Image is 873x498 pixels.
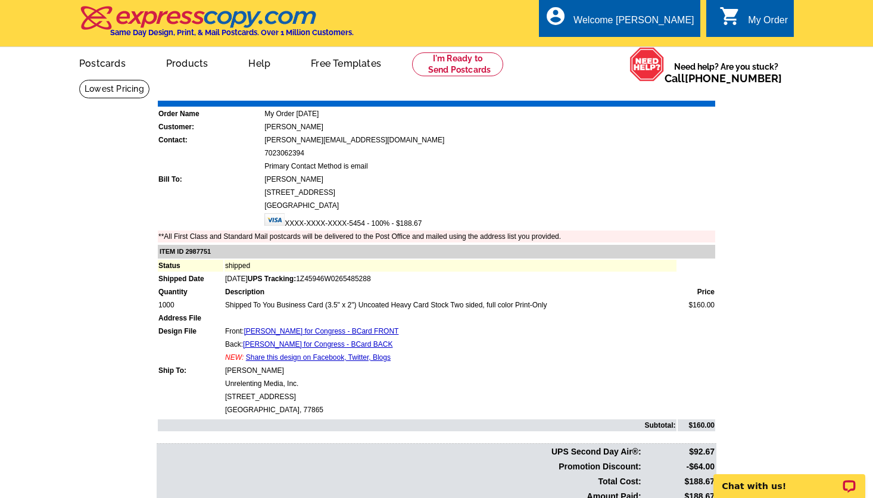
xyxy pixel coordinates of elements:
td: [PERSON_NAME] [225,365,676,376]
td: Customer: [158,121,263,133]
a: Help [229,48,289,76]
td: Shipped Date [158,273,223,285]
td: [STREET_ADDRESS] [264,186,715,198]
i: shopping_cart [719,5,741,27]
td: Price [678,286,716,298]
td: Shipped To You Business Card (3.5" x 2") Uncoated Heavy Card Stock Two sided, full color Print-Only [225,299,676,311]
div: Welcome [PERSON_NAME] [573,15,694,32]
td: Description [225,286,676,298]
img: visa.gif [264,213,285,226]
td: [GEOGRAPHIC_DATA] [264,200,715,211]
div: My Order [748,15,788,32]
td: Promotion Discount: [158,460,642,474]
iframe: LiveChat chat widget [706,460,873,498]
td: $92.67 [643,445,715,459]
a: shopping_cart My Order [719,13,788,28]
a: Same Day Design, Print, & Mail Postcards. Over 1 Million Customers. [79,14,354,37]
a: Postcards [60,48,145,76]
td: [GEOGRAPHIC_DATA], 77865 [225,404,676,416]
td: XXXX-XXXX-XXXX-5454 - 100% - $188.67 [264,213,715,229]
td: Primary Contact Method is email [264,160,715,172]
td: Back: [225,338,676,350]
span: NEW: [225,353,244,362]
span: 1Z45946W0265485288 [248,275,371,283]
td: [STREET_ADDRESS] [225,391,676,403]
a: [PHONE_NUMBER] [685,72,782,85]
td: Ship To: [158,365,223,376]
td: Status [158,260,223,272]
td: $188.67 [643,475,715,488]
td: 7023062394 [264,147,715,159]
a: [PERSON_NAME] for Congress - BCard FRONT [244,327,398,335]
td: **All First Class and Standard Mail postcards will be delivered to the Post Office and mailed usi... [158,231,715,242]
td: [PERSON_NAME][EMAIL_ADDRESS][DOMAIN_NAME] [264,134,715,146]
td: [DATE] [225,273,676,285]
td: -$64.00 [643,460,715,474]
td: Bill To: [158,173,263,185]
a: Free Templates [292,48,400,76]
h4: Same Day Design, Print, & Mail Postcards. Over 1 Million Customers. [110,28,354,37]
td: Unrelenting Media, Inc. [225,378,676,390]
td: Contact: [158,134,263,146]
span: Need help? Are you stuck? [665,61,788,85]
td: $160.00 [678,299,716,311]
td: ITEM ID 2987751 [158,245,715,259]
a: [PERSON_NAME] for Congress - BCard BACK [243,340,392,348]
img: help [629,47,665,82]
td: shipped [225,260,676,272]
td: Design File [158,325,223,337]
i: account_circle [545,5,566,27]
td: [PERSON_NAME] [264,121,715,133]
a: Share this design on Facebook, Twitter, Blogs [246,353,391,362]
td: Order Name [158,108,263,120]
td: Quantity [158,286,223,298]
a: Products [147,48,227,76]
span: Call [665,72,782,85]
td: Subtotal: [158,419,676,431]
td: $160.00 [678,419,716,431]
td: 1000 [158,299,223,311]
td: Address File [158,312,223,324]
td: [PERSON_NAME] [264,173,715,185]
td: UPS Second Day Air®: [158,445,642,459]
td: Front: [225,325,676,337]
td: Total Cost: [158,475,642,488]
td: My Order [DATE] [264,108,715,120]
strong: UPS Tracking: [248,275,296,283]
